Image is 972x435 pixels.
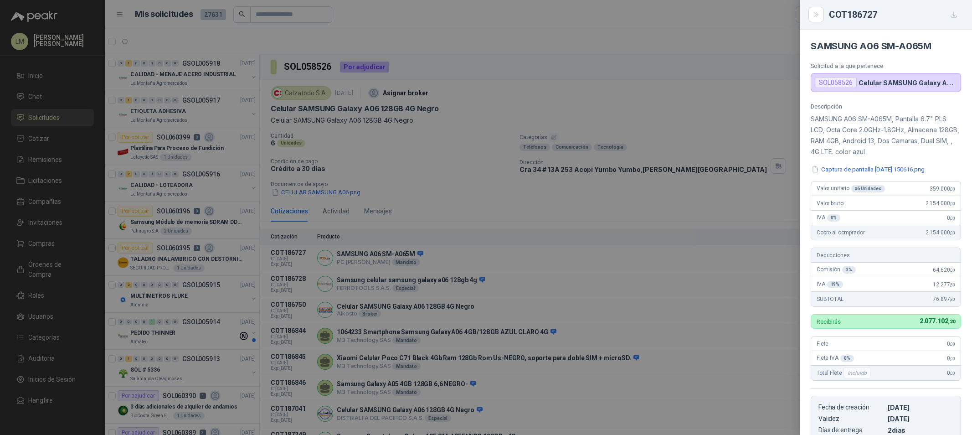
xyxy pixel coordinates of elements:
span: ,80 [950,297,955,302]
span: ,00 [950,371,955,376]
div: SOL058526 [815,77,857,88]
span: 0 [947,341,955,347]
span: ,00 [950,342,955,347]
span: Flete [817,341,828,347]
span: Comisión [817,266,856,274]
p: Solicitud a la que pertenece [811,62,961,69]
span: 2.154.000 [926,229,955,236]
span: Deducciones [817,252,849,259]
span: 2.077.102 [920,317,955,325]
span: Valor unitario [817,185,885,192]
span: Flete IVA [817,355,854,362]
p: [DATE] [888,415,953,423]
span: 0 [947,215,955,221]
div: COT186727 [829,7,961,22]
span: ,00 [950,216,955,221]
span: ,80 [950,282,955,287]
div: 3 % [842,266,856,274]
span: ,00 [950,268,955,273]
div: 0 % [840,355,854,362]
span: IVA [817,214,840,222]
span: 359.000 [930,186,955,192]
span: 0 [947,370,955,376]
p: Celular SAMSUNG Galaxy A06 128GB 4G Negro [859,79,957,87]
span: 0 [947,355,955,362]
span: ,00 [950,201,955,206]
h4: SAMSUNG A06 SM-A065M [811,41,961,52]
p: Descripción [811,103,961,110]
span: 76.897 [933,296,955,302]
span: Valor bruto [817,200,843,207]
span: Total Flete [817,368,873,378]
div: 0 % [827,214,841,222]
span: ,00 [950,356,955,361]
span: 12.277 [933,281,955,288]
span: ,00 [950,186,955,192]
div: 19 % [827,281,843,288]
span: ,00 [950,230,955,235]
p: [DATE] [888,404,953,411]
p: SAMSUNG A06 SM-A065M, Pantalla 6.7" PLS LCD, Octa Core 2.0GHz-1.8GHz, Almacena 128GB, RAM 4GB, An... [811,114,961,157]
p: Validez [818,415,884,423]
button: Captura de pantalla [DATE] 150616.png [811,165,926,174]
span: SUBTOTAL [817,296,843,302]
p: Días de entrega [818,426,884,434]
div: Incluido [843,368,871,378]
button: Close [811,9,822,20]
span: 64.620 [933,267,955,273]
span: ,20 [948,319,955,325]
span: IVA [817,281,843,288]
p: 2 dias [888,426,953,434]
p: Recibirás [817,319,841,325]
p: Fecha de creación [818,404,884,411]
div: x 6 Unidades [851,185,885,192]
span: Cobro al comprador [817,229,864,236]
span: 2.154.000 [926,200,955,207]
